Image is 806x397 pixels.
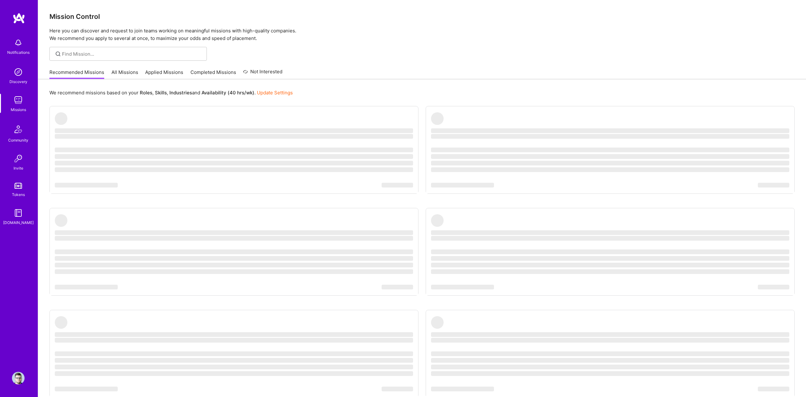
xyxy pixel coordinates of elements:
[190,69,236,79] a: Completed Missions
[49,13,795,20] h3: Mission Control
[140,90,152,96] b: Roles
[14,165,23,171] div: Invite
[12,36,25,49] img: bell
[243,68,282,79] a: Not Interested
[10,372,26,384] a: User Avatar
[145,69,183,79] a: Applied Missions
[111,69,138,79] a: All Missions
[8,137,28,143] div: Community
[201,90,254,96] b: Availability (40 hrs/wk)
[155,90,167,96] b: Skills
[11,122,26,137] img: Community
[12,94,25,106] img: teamwork
[12,66,25,78] img: discovery
[7,49,30,56] div: Notifications
[49,89,293,96] p: We recommend missions based on your , , and .
[12,191,25,198] div: Tokens
[54,50,62,58] i: icon SearchGrey
[62,51,202,57] input: Find Mission...
[12,372,25,384] img: User Avatar
[9,78,27,85] div: Discovery
[257,90,293,96] a: Update Settings
[13,13,25,24] img: logo
[12,152,25,165] img: Invite
[14,183,22,189] img: tokens
[3,219,34,226] div: [DOMAIN_NAME]
[12,207,25,219] img: guide book
[11,106,26,113] div: Missions
[49,69,104,79] a: Recommended Missions
[49,27,795,42] p: Here you can discover and request to join teams working on meaningful missions with high-quality ...
[169,90,192,96] b: Industries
